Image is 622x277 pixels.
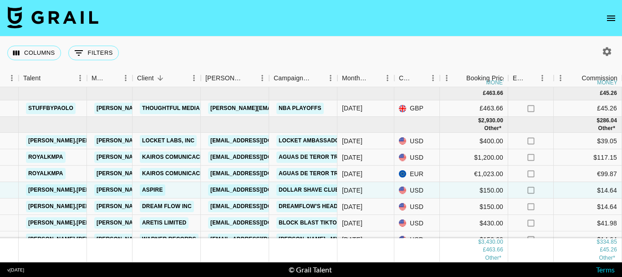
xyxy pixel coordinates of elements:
[140,234,199,245] a: Warner Records
[208,135,310,146] a: [EMAIL_ADDRESS][DOMAIN_NAME]
[276,201,425,212] a: DreamFlow's Headshot Generation Campaign
[466,69,506,87] div: Booking Price
[554,166,622,182] div: €99.87
[603,246,617,254] div: 45.26
[7,46,61,60] button: Select columns
[26,234,137,245] a: [PERSON_NAME].[PERSON_NAME].161
[137,69,154,87] div: Client
[483,246,486,254] div: £
[394,231,440,248] div: USD
[597,239,600,246] div: $
[208,201,310,212] a: [EMAIL_ADDRESS][DOMAIN_NAME]
[600,246,603,254] div: £
[478,239,481,246] div: $
[205,69,243,87] div: [PERSON_NAME]
[324,71,337,85] button: Menu
[440,199,508,215] div: $150.00
[598,125,615,131] span: € 99.87
[597,80,617,85] div: money
[7,6,98,28] img: Grail Talent
[581,69,617,87] div: Commission
[525,72,538,84] button: Sort
[440,182,508,199] div: $150.00
[68,46,119,60] button: Show filters
[243,72,255,84] button: Sort
[7,267,24,273] div: v [DATE]
[342,153,362,162] div: Jul '25
[119,71,133,85] button: Menu
[554,149,622,166] div: $117.15
[94,103,290,114] a: [PERSON_NAME][EMAIL_ADDRESS][PERSON_NAME][DOMAIN_NAME]
[94,135,290,146] a: [PERSON_NAME][EMAIL_ADDRESS][PERSON_NAME][DOMAIN_NAME]
[337,69,394,87] div: Month Due
[94,201,290,212] a: [PERSON_NAME][EMAIL_ADDRESS][PERSON_NAME][DOMAIN_NAME]
[276,217,379,229] a: Block Blast TikTok Promotion
[486,89,503,97] div: 463.66
[87,69,133,87] div: Manager
[481,239,503,246] div: 3,430.00
[208,168,310,179] a: [EMAIL_ADDRESS][DOMAIN_NAME]
[394,149,440,166] div: USD
[41,72,53,84] button: Sort
[289,265,332,274] div: © Grail Talent
[535,71,549,85] button: Menu
[154,72,167,84] button: Sort
[342,169,362,178] div: Jul '25
[440,166,508,182] div: €1,023.00
[513,69,525,87] div: Expenses: Remove Commission?
[94,217,290,229] a: [PERSON_NAME][EMAIL_ADDRESS][PERSON_NAME][DOMAIN_NAME]
[274,69,311,87] div: Campaign (Type)
[19,69,87,87] div: Talent
[454,72,466,84] button: Sort
[26,201,137,212] a: [PERSON_NAME].[PERSON_NAME].161
[342,136,362,146] div: Jul '25
[208,103,357,114] a: [PERSON_NAME][EMAIL_ADDRESS][DOMAIN_NAME]
[140,168,221,179] a: Kairos Comunicación SL
[342,186,362,195] div: Jul '25
[26,168,66,179] a: royalkmpa
[140,135,197,146] a: Locket Labs, Inc
[140,184,165,196] a: Aspire
[92,69,106,87] div: Manager
[94,184,290,196] a: [PERSON_NAME][EMAIL_ADDRESS][PERSON_NAME][DOMAIN_NAME]
[276,234,389,245] a: [PERSON_NAME] - Mystical Magical
[26,103,76,114] a: stuffbypaolo
[413,72,426,84] button: Sort
[342,235,362,244] div: Jul '25
[399,69,413,87] div: Currency
[276,184,444,196] a: Dollar Shave Club - Collegiate/Walmart Campaign
[276,152,349,163] a: Aguas De Teror Trail
[394,69,440,87] div: Currency
[440,215,508,231] div: $430.00
[394,100,440,117] div: GBP
[208,234,310,245] a: [EMAIL_ADDRESS][DOMAIN_NAME]
[23,69,41,87] div: Talent
[208,184,310,196] a: [EMAIL_ADDRESS][DOMAIN_NAME]
[569,72,581,84] button: Sort
[554,231,622,248] div: $14.64
[440,231,508,248] div: $150.00
[483,89,486,97] div: £
[602,9,620,27] button: open drawer
[440,100,508,117] div: £463.66
[94,168,290,179] a: [PERSON_NAME][EMAIL_ADDRESS][PERSON_NAME][DOMAIN_NAME]
[426,71,440,85] button: Menu
[368,72,381,84] button: Sort
[554,215,622,231] div: $41.98
[133,69,201,87] div: Client
[554,133,622,149] div: $39.05
[600,117,617,125] div: 286.04
[208,217,310,229] a: [EMAIL_ADDRESS][DOMAIN_NAME]
[599,255,615,261] span: € 99.87
[342,202,362,211] div: Jul '25
[394,199,440,215] div: USD
[26,184,137,196] a: [PERSON_NAME].[PERSON_NAME].161
[440,71,454,85] button: Menu
[440,149,508,166] div: $1,200.00
[603,89,617,97] div: 45.26
[394,133,440,149] div: USD
[478,117,481,125] div: $
[394,166,440,182] div: EUR
[508,69,554,87] div: Expenses: Remove Commission?
[554,182,622,199] div: $14.64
